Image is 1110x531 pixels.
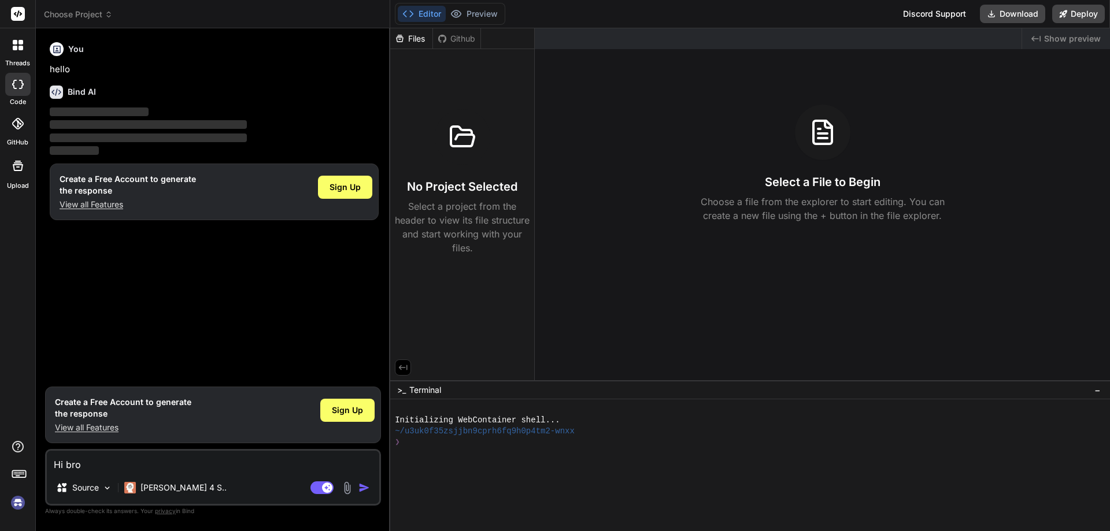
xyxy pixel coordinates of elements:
span: Show preview [1044,33,1101,44]
img: Claude 4 Sonnet [124,482,136,493]
button: Preview [446,6,502,22]
p: Source [72,482,99,493]
h3: Select a File to Begin [765,174,880,190]
span: Sign Up [330,181,361,193]
h1: Create a Free Account to generate the response [60,173,196,196]
span: ‌ [50,133,247,142]
label: threads [5,58,30,68]
span: ~/u3uk0f35zsjjbn9cprh6fq9h0p4tm2-wnxx [395,426,575,437]
h3: No Project Selected [407,179,517,195]
img: signin [8,493,28,513]
span: >_ [397,384,406,396]
p: Choose a file from the explorer to start editing. You can create a new file using the + button in... [693,195,952,222]
p: View all Features [55,422,191,433]
div: Github [433,33,480,44]
label: code [10,97,26,107]
p: Always double-check its answers. Your in Bind [45,506,381,517]
h1: Create a Free Account to generate the response [55,396,191,419]
button: Download [980,5,1045,23]
img: Pick Models [102,483,112,493]
span: ‌ [50,120,247,129]
span: − [1094,384,1101,396]
span: ❯ [395,437,401,448]
img: icon [358,482,370,493]
div: Discord Support [896,5,973,23]
span: ‌ [50,146,99,155]
img: attachment [341,481,354,495]
p: [PERSON_NAME] 4 S.. [140,482,227,493]
span: Choose Project [44,9,113,20]
textarea: Hi bro [47,451,379,471]
span: ‌ [50,107,149,116]
p: View all Features [60,199,196,210]
button: − [1092,381,1103,399]
button: Editor [398,6,446,22]
h6: Bind AI [68,86,96,98]
p: hello [50,63,379,76]
label: GitHub [7,138,28,147]
button: Deploy [1052,5,1105,23]
label: Upload [7,181,29,191]
h6: You [68,43,84,55]
span: Initializing WebContainer shell... [395,415,560,426]
p: Select a project from the header to view its file structure and start working with your files. [395,199,530,255]
span: privacy [155,507,176,514]
span: Sign Up [332,404,363,416]
div: Files [390,33,432,44]
span: Terminal [409,384,441,396]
